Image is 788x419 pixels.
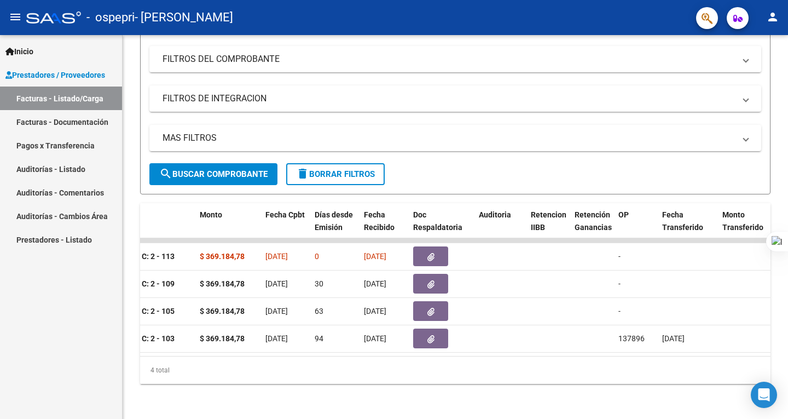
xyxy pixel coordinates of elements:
span: Retencion IIBB [531,210,566,232]
span: - [618,279,621,288]
span: [DATE] [364,334,386,343]
span: - ospepri [86,5,135,30]
span: Retención Ganancias [575,210,612,232]
mat-panel-title: FILTROS DE INTEGRACION [163,93,735,105]
mat-icon: delete [296,167,309,180]
datatable-header-cell: Retencion IIBB [526,203,570,251]
datatable-header-cell: Monto Transferido [718,203,778,251]
span: Auditoria [479,210,511,219]
mat-icon: menu [9,10,22,24]
mat-panel-title: MAS FILTROS [163,132,735,144]
span: Fecha Cpbt [265,210,305,219]
span: 63 [315,307,323,315]
datatable-header-cell: Retención Ganancias [570,203,614,251]
span: Monto [200,210,222,219]
span: Buscar Comprobante [159,169,268,179]
span: Fecha Recibido [364,210,395,232]
datatable-header-cell: Fecha Recibido [360,203,409,251]
span: [DATE] [662,334,685,343]
mat-expansion-panel-header: MAS FILTROS [149,125,761,151]
span: - [PERSON_NAME] [135,5,233,30]
datatable-header-cell: Doc Respaldatoria [409,203,474,251]
strong: Factura C: 2 - 103 [113,335,175,343]
strong: Factura C: 2 - 105 [113,307,175,316]
div: Open Intercom Messenger [751,382,777,408]
span: [DATE] [364,307,386,315]
span: [DATE] [265,252,288,261]
span: 137896 [618,334,645,343]
datatable-header-cell: Fecha Cpbt [261,203,310,251]
span: [DATE] [265,307,288,315]
strong: $ 369.184,78 [200,252,245,261]
span: 30 [315,279,323,288]
span: Inicio [5,45,33,58]
strong: $ 369.184,78 [200,279,245,288]
span: Fecha Transferido [662,210,703,232]
datatable-header-cell: Auditoria [474,203,526,251]
datatable-header-cell: Días desde Emisión [310,203,360,251]
span: [DATE] [364,279,386,288]
span: Prestadores / Proveedores [5,69,105,81]
datatable-header-cell: OP [614,203,658,251]
mat-icon: search [159,167,172,180]
datatable-header-cell: Monto [195,203,261,251]
button: Borrar Filtros [286,163,385,185]
strong: $ 369.184,78 [200,307,245,315]
mat-icon: person [766,10,779,24]
span: - [618,307,621,315]
span: 94 [315,334,323,343]
span: [DATE] [265,334,288,343]
span: [DATE] [364,252,386,261]
span: - [618,252,621,261]
mat-expansion-panel-header: FILTROS DEL COMPROBANTE [149,46,761,72]
div: 4 total [140,357,770,384]
strong: Factura C: 2 - 113 [113,252,175,261]
mat-expansion-panel-header: FILTROS DE INTEGRACION [149,85,761,112]
span: [DATE] [265,279,288,288]
span: OP [618,210,629,219]
span: Borrar Filtros [296,169,375,179]
span: Monto Transferido [722,210,763,232]
strong: $ 369.184,78 [200,334,245,343]
span: Días desde Emisión [315,210,353,232]
button: Buscar Comprobante [149,163,277,185]
strong: Factura C: 2 - 109 [113,280,175,289]
mat-panel-title: FILTROS DEL COMPROBANTE [163,53,735,65]
span: Doc Respaldatoria [413,210,462,232]
span: 0 [315,252,319,261]
datatable-header-cell: Fecha Transferido [658,203,718,251]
